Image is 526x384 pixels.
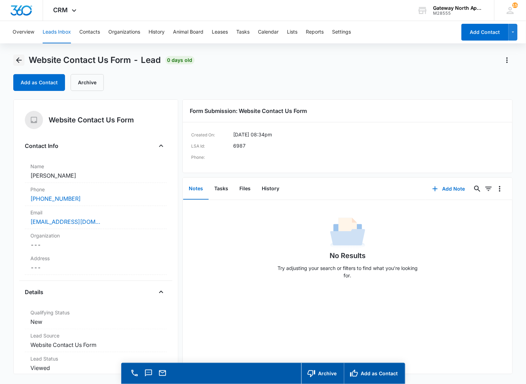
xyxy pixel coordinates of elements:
div: Qualifying StatusNew [25,306,167,329]
div: Address--- [25,252,167,275]
div: Organization--- [25,229,167,252]
button: Add as Contact [13,74,65,91]
dd: Viewed [30,364,161,372]
button: Close [156,140,167,151]
label: Email [30,209,161,216]
dt: LSA Id: [191,142,233,150]
dt: Phone: [191,153,233,162]
div: Lead SourceWebsite Contact Us Form [25,329,167,352]
button: Files [234,178,256,200]
h1: No Results [330,250,366,261]
p: Try adjusting your search or filters to find what you’re looking for. [274,264,421,279]
label: Organization [30,232,161,239]
div: Phone[PHONE_NUMBER] [25,183,167,206]
span: CRM [53,6,68,14]
button: Reports [306,21,324,43]
a: Call [130,372,139,378]
button: Notes [183,178,209,200]
div: Name[PERSON_NAME] [25,160,167,183]
div: notifications count [512,2,518,8]
button: Add as Contact [344,363,405,384]
div: account name [433,5,484,11]
button: Search... [472,183,483,194]
button: Tasks [209,178,234,200]
dd: [PERSON_NAME] [30,171,161,180]
button: Text [144,368,153,378]
button: Lists [287,21,297,43]
button: Organizations [108,21,140,43]
button: Actions [502,55,513,66]
button: Archive [71,74,104,91]
div: Email[EMAIL_ADDRESS][DOMAIN_NAME] [25,206,167,229]
dt: Lead Status [30,355,161,362]
dd: [DATE] 08:34pm [233,131,272,139]
dt: Lead Source [30,332,161,339]
span: Website Contact Us Form - Lead [29,55,161,65]
a: Email [158,372,167,378]
button: Contacts [79,21,100,43]
button: Close [156,286,167,298]
h4: Details [25,288,43,296]
div: Lead StatusViewed [25,352,167,375]
div: account id [433,11,484,16]
button: History [256,178,285,200]
img: No Data [330,215,365,250]
button: Overview [13,21,34,43]
label: Name [30,163,161,170]
dt: Created On: [191,131,233,139]
h5: Website Contact Us Form [49,115,134,125]
button: Call [130,368,139,378]
a: [PHONE_NUMBER] [30,194,81,203]
button: Add Note [425,180,472,197]
button: Filters [483,183,494,194]
button: Archive [301,363,344,384]
dd: New [30,318,161,326]
label: Qualifying Status [30,309,161,316]
button: Settings [332,21,351,43]
dd: --- [30,241,161,249]
h4: Contact Info [25,142,58,150]
button: Add Contact [461,24,509,41]
h3: Form Submission: Website Contact Us Form [190,107,505,115]
button: Tasks [236,21,250,43]
label: Phone [30,186,161,193]
span: 0 days old [165,56,195,64]
a: [EMAIL_ADDRESS][DOMAIN_NAME] [30,218,100,226]
button: Overflow Menu [494,183,505,194]
button: Animal Board [173,21,203,43]
button: Back [13,55,24,66]
span: 154 [512,2,518,8]
button: Leases [212,21,228,43]
label: Address [30,255,161,262]
button: Email [158,368,167,378]
a: Text [144,372,153,378]
button: History [149,21,165,43]
button: Leads Inbox [43,21,71,43]
dd: Website Contact Us Form [30,341,161,349]
dd: 6987 [233,142,246,150]
button: Calendar [258,21,279,43]
dd: --- [30,263,161,272]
